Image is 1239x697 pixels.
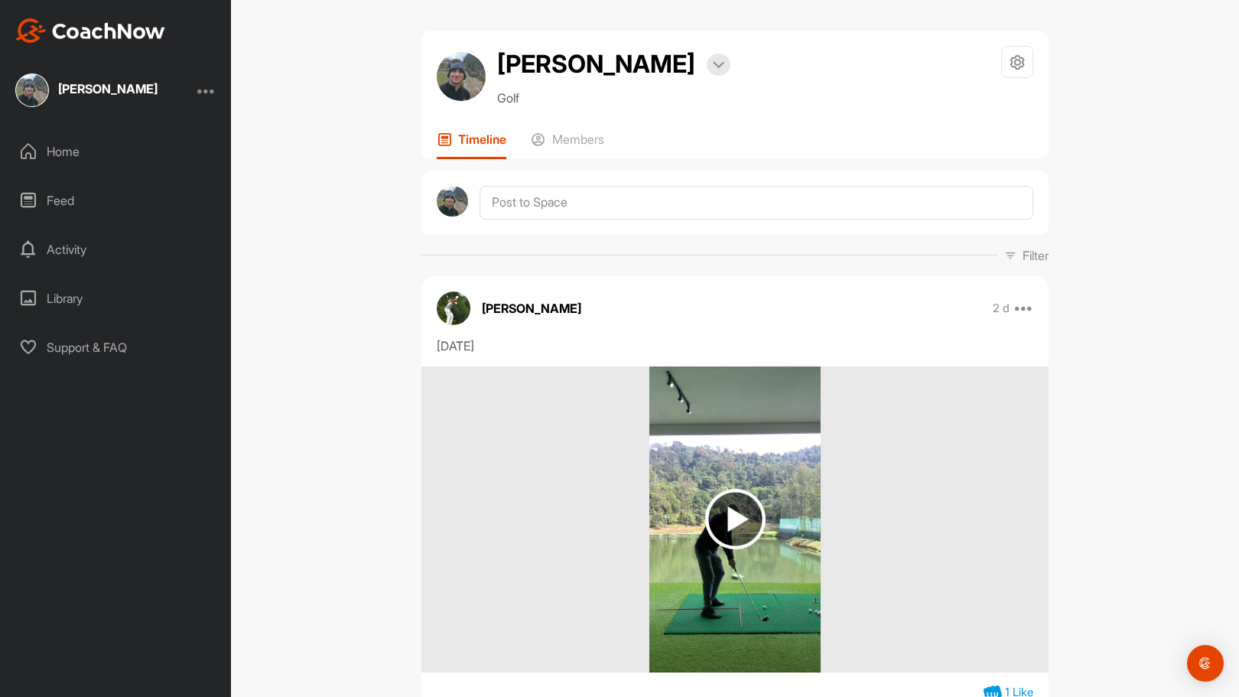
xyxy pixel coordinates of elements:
img: CoachNow [15,18,165,43]
img: avatar [437,52,486,101]
div: Activity [8,230,224,269]
img: square_791fc3ea6ae05154d64c8cb19207f354.jpg [15,73,49,107]
div: Home [8,132,224,171]
img: play [705,489,766,549]
img: avatar [437,292,470,325]
p: Timeline [458,132,506,147]
div: Library [8,279,224,318]
p: Golf [497,89,730,107]
div: [DATE] [437,337,1033,355]
div: Open Intercom Messenger [1187,645,1224,682]
p: [PERSON_NAME] [482,299,581,318]
div: Feed [8,181,224,220]
img: avatar [437,186,468,217]
p: Filter [1023,246,1049,265]
img: arrow-down [713,61,724,69]
div: [PERSON_NAME] [58,83,158,95]
img: media [649,366,820,673]
h2: [PERSON_NAME] [497,46,695,83]
p: 2 d [993,301,1010,316]
div: Support & FAQ [8,328,224,366]
p: Members [552,132,604,147]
